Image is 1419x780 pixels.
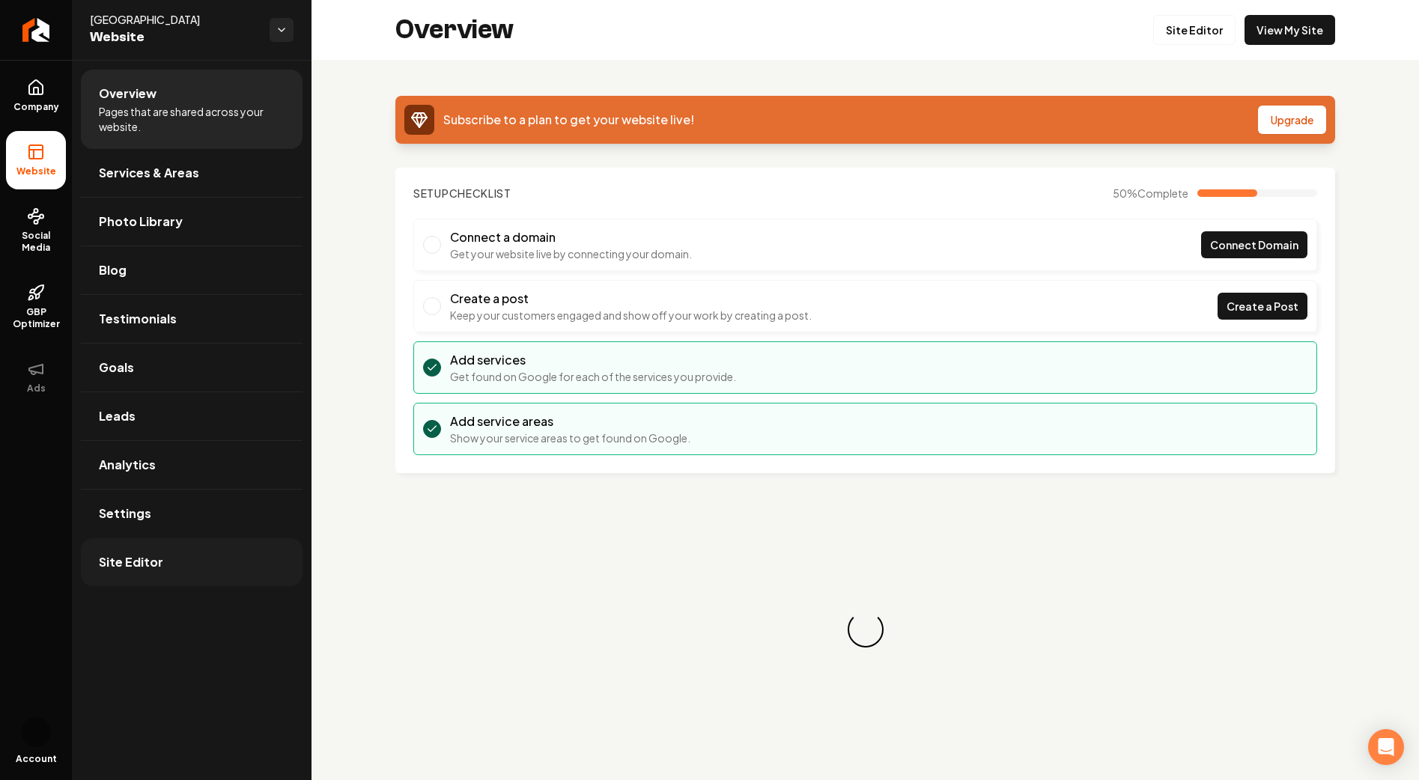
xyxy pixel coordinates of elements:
[99,213,183,231] span: Photo Library
[99,310,177,328] span: Testimonials
[99,456,156,474] span: Analytics
[81,538,303,586] a: Site Editor
[1137,186,1188,200] span: Complete
[6,348,66,406] button: Ads
[21,717,51,747] button: Open user button
[1210,237,1298,253] span: Connect Domain
[1227,299,1298,314] span: Create a Post
[99,505,151,522] span: Settings
[99,261,127,279] span: Blog
[90,27,258,48] span: Website
[21,717,51,747] img: Saygun Erkaraman
[1258,106,1326,134] button: Upgrade
[450,430,690,445] p: Show your service areas to get found on Google.
[842,606,889,653] div: Loading
[6,67,66,125] a: Company
[443,112,694,127] span: Subscribe to a plan to get your website live!
[81,490,303,537] a: Settings
[450,290,812,308] h3: Create a post
[1201,231,1307,258] a: Connect Domain
[81,295,303,343] a: Testimonials
[99,553,163,571] span: Site Editor
[81,246,303,294] a: Blog
[1368,729,1404,765] div: Open Intercom Messenger
[395,15,514,45] h2: Overview
[7,101,65,113] span: Company
[450,308,812,323] p: Keep your customers engaged and show off your work by creating a post.
[21,383,52,394] span: Ads
[413,186,511,201] h2: Checklist
[81,392,303,440] a: Leads
[1153,15,1236,45] a: Site Editor
[6,195,66,266] a: Social Media
[1113,186,1188,201] span: 50 %
[90,12,258,27] span: [GEOGRAPHIC_DATA]
[22,18,50,42] img: Rebolt Logo
[99,407,136,425] span: Leads
[450,351,736,369] h3: Add services
[81,344,303,391] a: Goals
[81,149,303,197] a: Services & Areas
[450,412,690,430] h3: Add service areas
[450,246,692,261] p: Get your website live by connecting your domain.
[99,164,199,182] span: Services & Areas
[6,272,66,342] a: GBP Optimizer
[99,85,157,103] span: Overview
[6,306,66,330] span: GBP Optimizer
[1218,293,1307,320] a: Create a Post
[1245,15,1335,45] a: View My Site
[6,230,66,254] span: Social Media
[16,753,57,765] span: Account
[450,369,736,384] p: Get found on Google for each of the services you provide.
[99,104,285,134] span: Pages that are shared across your website.
[81,441,303,489] a: Analytics
[450,228,692,246] h3: Connect a domain
[413,186,449,200] span: Setup
[10,165,62,177] span: Website
[81,198,303,246] a: Photo Library
[99,359,134,377] span: Goals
